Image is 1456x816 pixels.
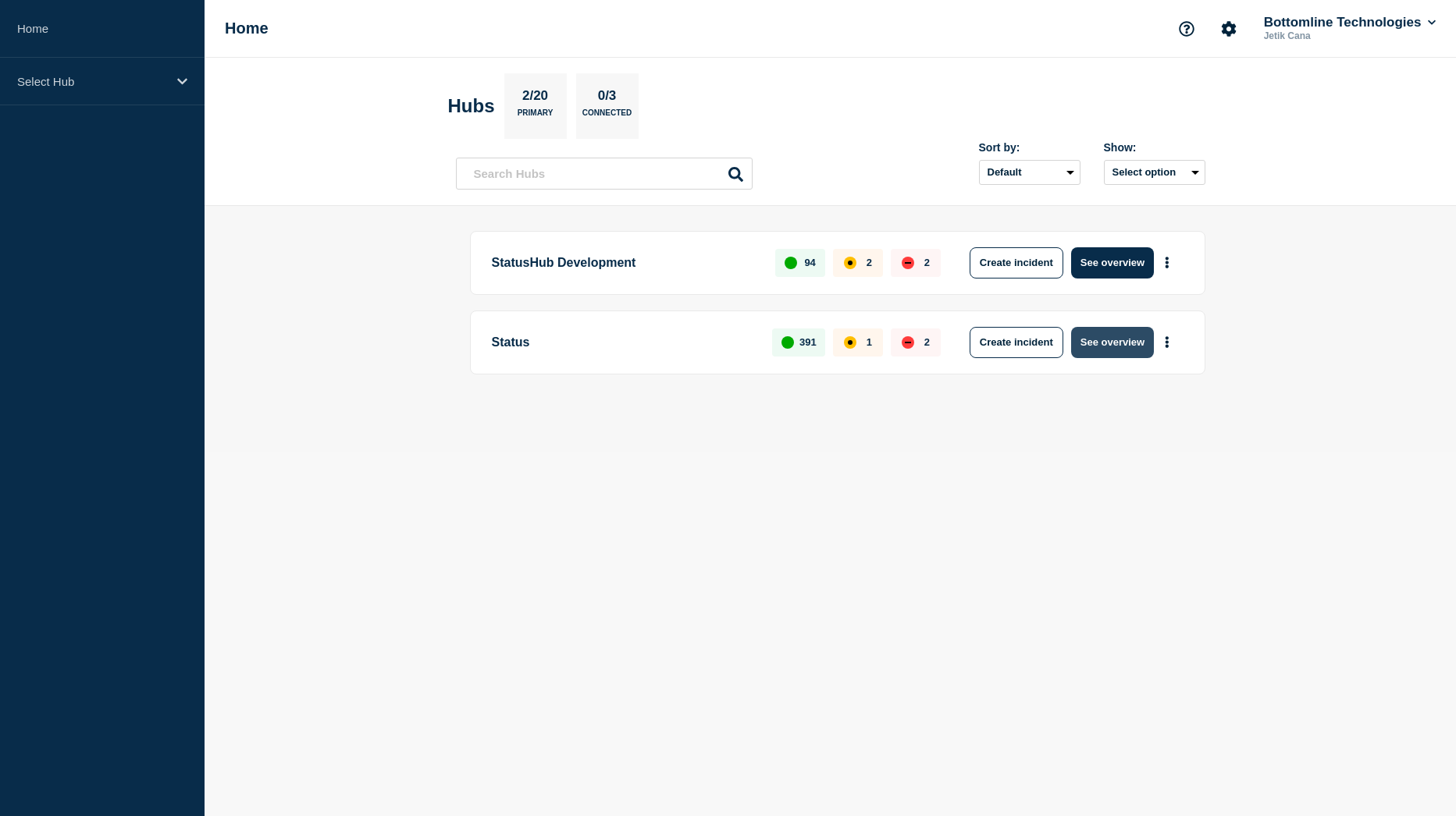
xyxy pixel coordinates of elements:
[799,336,817,348] p: 391
[582,108,632,125] p: Connected
[1104,160,1205,185] button: Select option
[225,20,269,37] h1: Home
[1157,328,1177,357] button: More actions
[785,257,797,269] div: up
[1104,141,1205,154] div: Show:
[1071,247,1154,279] button: See overview
[1170,12,1203,45] button: Support
[17,75,167,88] p: Select Hub
[1071,327,1154,358] button: See overview
[492,247,758,279] p: StatusHub Development
[456,158,753,190] input: Search Hubs
[518,108,554,125] p: Primary
[924,336,930,348] p: 2
[867,336,872,348] p: 1
[492,327,755,358] p: Status
[804,257,815,268] p: 94
[1157,248,1177,277] button: More actions
[1261,30,1423,41] p: Jetik Cana
[970,327,1063,358] button: Create incident
[516,88,554,108] p: 2/20
[781,336,794,349] div: up
[979,160,1080,185] select: Sort by
[1261,15,1439,30] button: Bottomline Technologies
[979,141,1080,154] div: Sort by:
[844,336,856,349] div: affected
[1212,12,1245,45] button: Account settings
[592,88,622,108] p: 0/3
[448,95,495,117] h2: Hubs
[902,336,914,349] div: down
[844,257,856,269] div: affected
[867,257,872,268] p: 2
[924,257,930,268] p: 2
[902,257,914,269] div: down
[970,247,1063,279] button: Create incident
